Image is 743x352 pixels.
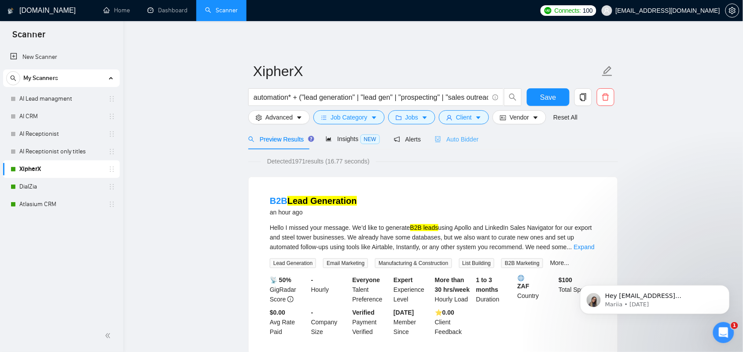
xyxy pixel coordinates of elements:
div: Duration [474,275,516,304]
div: an hour ago [270,207,357,218]
img: upwork-logo.png [544,7,552,14]
span: Alerts [394,136,421,143]
div: Hello I missed your message. We’d like to generate using Apollo and LinkedIn Sales Navigator for ... [270,223,596,252]
div: Experience Level [392,275,433,304]
button: copy [574,88,592,106]
div: Total Spent [557,275,598,304]
span: Lead Generation [270,258,316,268]
img: logo [7,4,14,18]
a: AI Receptionist [19,125,103,143]
div: Client Feedback [433,308,474,337]
span: area-chart [326,136,332,142]
input: Search Freelance Jobs... [254,92,489,103]
button: search [504,88,522,106]
div: Payment Verified [351,308,392,337]
a: Reset All [553,112,577,122]
span: search [248,136,254,142]
div: Talent Preference [351,275,392,304]
a: Expand [574,243,595,250]
div: Company Size [309,308,351,337]
a: AI Receptionist only titles [19,143,103,160]
button: settingAdvancedcaret-down [248,110,310,124]
iframe: Intercom notifications message [567,267,743,328]
a: AI Lead managment [19,90,103,108]
div: Hourly [309,275,351,304]
span: folder [396,114,402,121]
span: holder [108,201,115,208]
span: Scanner [5,28,52,47]
span: double-left [105,331,114,340]
button: userClientcaret-down [439,110,489,124]
span: Manufacturing & Construction [375,258,452,268]
span: copy [575,93,592,101]
b: - [311,276,313,283]
span: Auto Bidder [435,136,478,143]
span: bars [321,114,327,121]
span: holder [108,113,115,120]
span: holder [108,131,115,138]
span: search [7,75,20,81]
span: List Building [459,258,495,268]
li: My Scanners [3,69,120,213]
a: More... [550,259,570,266]
img: 🌐 [518,275,524,281]
span: Hey [EMAIL_ADDRESS][DOMAIN_NAME], Looks like your Upwork agency Atlasium 7/88 AI ran out of conne... [38,25,151,146]
button: Save [527,88,570,106]
span: Save [540,92,556,103]
b: - [311,309,313,316]
span: delete [597,93,614,101]
span: idcard [500,114,506,121]
button: search [6,71,20,85]
span: notification [394,136,400,142]
span: caret-down [296,114,302,121]
a: homeHome [103,7,130,14]
button: folderJobscaret-down [388,110,436,124]
span: My Scanners [23,69,58,87]
span: Advanced [265,112,293,122]
span: Vendor [510,112,529,122]
span: caret-down [475,114,482,121]
span: Connects: [555,6,581,15]
span: 100 [583,6,592,15]
div: GigRadar Score [268,275,309,304]
span: Jobs [405,112,419,122]
span: user [604,7,610,14]
span: caret-down [422,114,428,121]
span: caret-down [533,114,539,121]
span: edit [602,65,613,77]
span: 1 [731,322,738,329]
span: robot [435,136,441,142]
div: Hourly Load [433,275,474,304]
span: Job Category [331,112,367,122]
span: holder [108,95,115,102]
span: holder [108,183,115,190]
span: Detected 1971 results (16.77 seconds) [261,156,376,166]
span: search [504,93,521,101]
b: 1 to 3 months [476,276,499,293]
span: NEW [360,134,380,144]
button: barsJob Categorycaret-down [313,110,384,124]
button: idcardVendorcaret-down [493,110,546,124]
span: ... [567,243,572,250]
span: holder [108,148,115,155]
b: More than 30 hrs/week [435,276,470,293]
div: Member Since [392,308,433,337]
b: [DATE] [394,309,414,316]
b: 📡 50% [270,276,291,283]
div: Avg Rate Paid [268,308,309,337]
b: $ 100 [559,276,572,283]
span: Client [456,112,472,122]
a: dashboardDashboard [147,7,188,14]
span: info-circle [287,296,294,302]
div: Tooltip anchor [307,135,315,143]
span: holder [108,166,115,173]
span: Preview Results [248,136,312,143]
b: Expert [394,276,413,283]
div: Country [516,275,557,304]
mark: B2B leads [410,224,438,231]
b: ZAF [518,275,555,290]
span: setting [726,7,739,14]
button: setting [725,4,739,18]
p: Message from Mariia, sent 4d ago [38,34,152,42]
span: caret-down [371,114,377,121]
